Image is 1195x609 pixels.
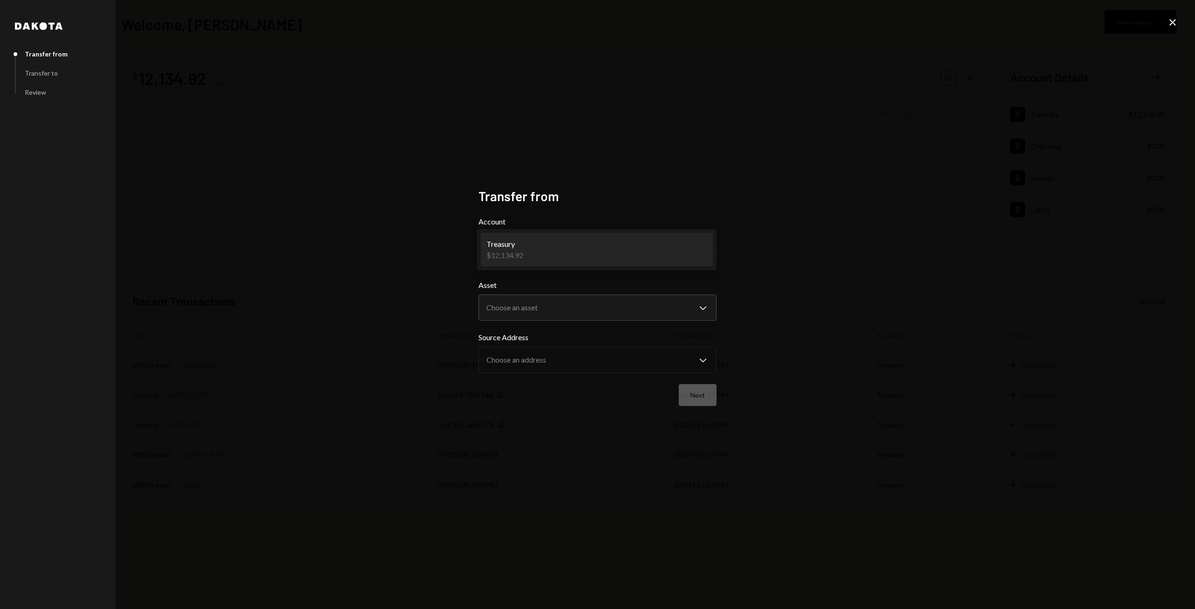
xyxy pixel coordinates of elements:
[25,50,68,58] div: Transfer from
[478,280,717,291] label: Asset
[478,216,717,227] label: Account
[25,88,46,96] div: Review
[478,347,717,373] button: Source Address
[478,332,717,343] label: Source Address
[486,250,523,261] div: $12,134.92
[478,187,717,205] h2: Transfer from
[478,294,717,321] button: Asset
[25,69,58,77] div: Transfer to
[486,238,523,250] div: Treasury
